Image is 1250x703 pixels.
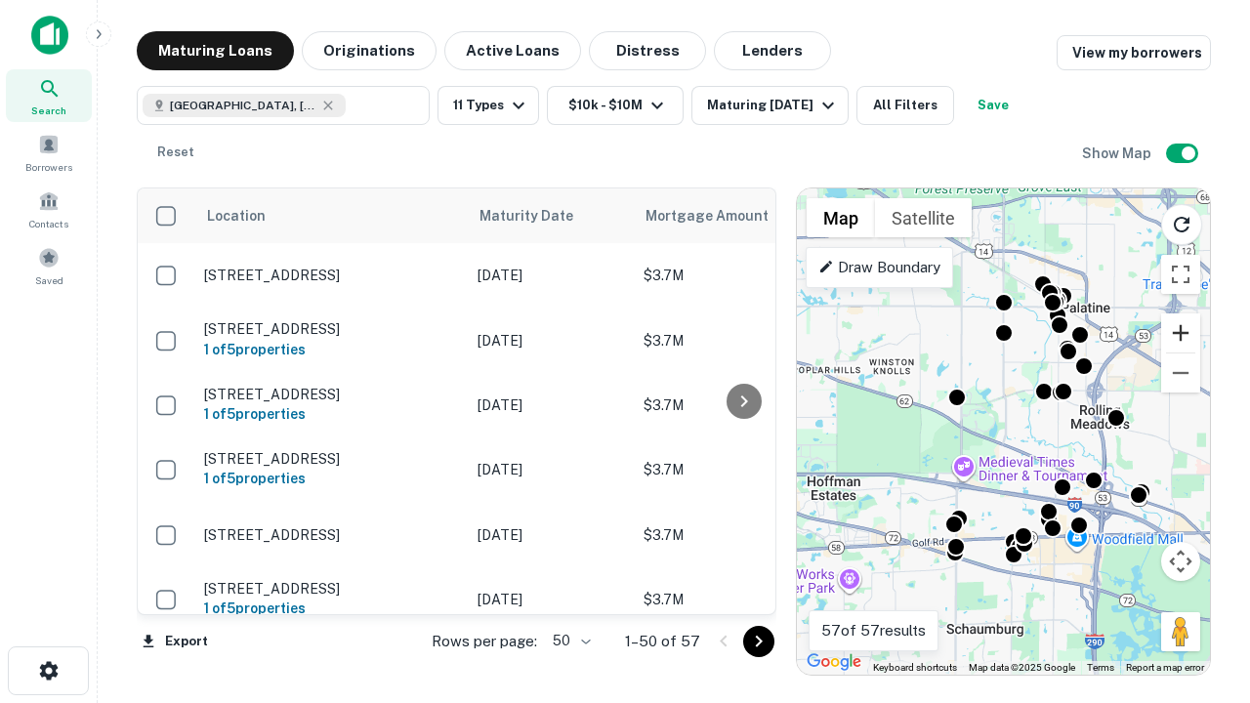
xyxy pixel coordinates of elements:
[204,450,458,468] p: [STREET_ADDRESS]
[1082,143,1154,164] h6: Show Map
[545,627,594,655] div: 50
[1161,255,1200,294] button: Toggle fullscreen view
[25,159,72,175] span: Borrowers
[691,86,849,125] button: Maturing [DATE]
[962,86,1024,125] button: Save your search to get updates of matches that match your search criteria.
[468,188,634,243] th: Maturity Date
[478,330,624,351] p: [DATE]
[204,386,458,403] p: [STREET_ADDRESS]
[437,86,539,125] button: 11 Types
[1126,662,1204,673] a: Report a map error
[797,188,1210,675] div: 0 0
[1152,484,1250,578] iframe: Chat Widget
[821,619,926,642] p: 57 of 57 results
[204,403,458,425] h6: 1 of 5 properties
[302,31,437,70] button: Originations
[194,188,468,243] th: Location
[204,468,458,489] h6: 1 of 5 properties
[1161,313,1200,352] button: Zoom in
[802,649,866,675] img: Google
[1161,353,1200,393] button: Zoom out
[204,526,458,544] p: [STREET_ADDRESS]
[818,256,940,279] p: Draw Boundary
[1087,662,1114,673] a: Terms (opens in new tab)
[644,265,839,286] p: $3.7M
[204,267,458,284] p: [STREET_ADDRESS]
[478,394,624,416] p: [DATE]
[875,198,972,237] button: Show satellite imagery
[6,239,92,292] a: Saved
[707,94,840,117] div: Maturing [DATE]
[432,630,537,653] p: Rows per page:
[856,86,954,125] button: All Filters
[807,198,875,237] button: Show street map
[743,626,774,657] button: Go to next page
[1057,35,1211,70] a: View my borrowers
[6,126,92,179] a: Borrowers
[646,204,794,227] span: Mortgage Amount
[644,459,839,480] p: $3.7M
[137,31,294,70] button: Maturing Loans
[802,649,866,675] a: Open this area in Google Maps (opens a new window)
[204,320,458,338] p: [STREET_ADDRESS]
[479,204,599,227] span: Maturity Date
[589,31,706,70] button: Distress
[170,97,316,114] span: [GEOGRAPHIC_DATA], [GEOGRAPHIC_DATA]
[204,580,458,598] p: [STREET_ADDRESS]
[644,589,839,610] p: $3.7M
[478,589,624,610] p: [DATE]
[444,31,581,70] button: Active Loans
[137,627,213,656] button: Export
[714,31,831,70] button: Lenders
[478,265,624,286] p: [DATE]
[873,661,957,675] button: Keyboard shortcuts
[1161,204,1202,245] button: Reload search area
[625,630,700,653] p: 1–50 of 57
[31,103,66,118] span: Search
[6,183,92,235] a: Contacts
[969,662,1075,673] span: Map data ©2025 Google
[644,330,839,351] p: $3.7M
[29,216,68,231] span: Contacts
[35,272,63,288] span: Saved
[644,394,839,416] p: $3.7M
[206,204,266,227] span: Location
[145,133,207,172] button: Reset
[644,524,839,546] p: $3.7M
[31,16,68,55] img: capitalize-icon.png
[478,459,624,480] p: [DATE]
[6,69,92,122] a: Search
[1161,612,1200,651] button: Drag Pegman onto the map to open Street View
[478,524,624,546] p: [DATE]
[204,598,458,619] h6: 1 of 5 properties
[204,339,458,360] h6: 1 of 5 properties
[634,188,849,243] th: Mortgage Amount
[547,86,684,125] button: $10k - $10M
